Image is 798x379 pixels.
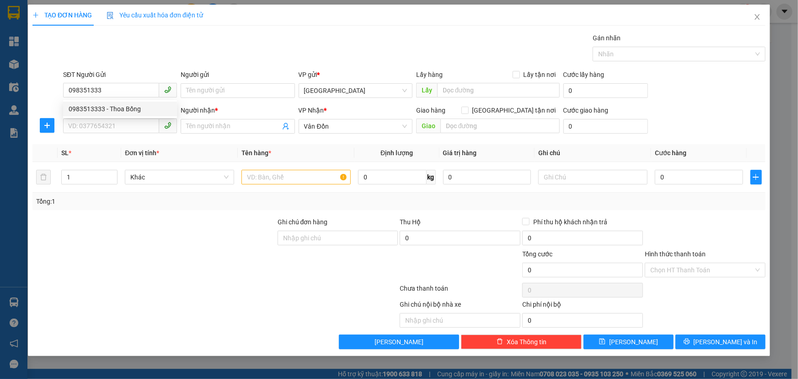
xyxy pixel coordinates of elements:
[278,231,398,245] input: Ghi chú đơn hàng
[443,149,477,157] span: Giá trị hàng
[125,149,159,157] span: Đơn vị tính
[751,173,761,181] span: plus
[461,335,582,349] button: deleteXóa Thông tin
[304,84,407,97] span: Hà Nội
[609,337,658,347] span: [PERSON_NAME]
[530,217,611,227] span: Phí thu hộ khách nhận trả
[32,11,92,19] span: TẠO ĐƠN HÀNG
[416,71,443,78] span: Lấy hàng
[400,313,520,328] input: Nhập ghi chú
[443,170,531,184] input: 0
[107,11,203,19] span: Yêu cầu xuất hóa đơn điện tử
[130,170,229,184] span: Khác
[63,102,177,116] div: 0983513333 - Thoa Bống
[278,218,328,226] label: Ghi chú đơn hàng
[181,105,295,115] div: Người nhận
[299,70,412,80] div: VP gửi
[684,338,690,346] span: printer
[507,337,546,347] span: Xóa Thông tin
[164,86,171,93] span: phone
[36,196,308,206] div: Tổng: 1
[497,338,503,346] span: delete
[399,283,522,299] div: Chưa thanh toán
[437,83,560,97] input: Dọc đường
[645,250,706,258] label: Hình thức thanh toán
[400,299,520,313] div: Ghi chú nội bộ nhà xe
[380,149,413,157] span: Định lượng
[375,337,423,347] span: [PERSON_NAME]
[593,34,621,42] label: Gán nhãn
[520,70,560,80] span: Lấy tận nơi
[36,170,51,184] button: delete
[416,119,440,133] span: Giao
[164,122,171,129] span: phone
[563,107,609,114] label: Cước giao hàng
[61,149,69,157] span: SL
[469,105,560,115] span: [GEOGRAPHIC_DATA] tận nơi
[584,335,674,349] button: save[PERSON_NAME]
[427,170,436,184] span: kg
[416,107,445,114] span: Giao hàng
[241,170,351,184] input: VD: Bàn, Ghế
[744,5,770,30] button: Close
[754,13,761,21] span: close
[522,250,552,258] span: Tổng cước
[535,144,651,162] th: Ghi chú
[522,299,643,313] div: Chi phí nội bộ
[32,12,39,18] span: plus
[40,122,54,129] span: plus
[750,170,762,184] button: plus
[440,119,560,133] input: Dọc đường
[416,83,437,97] span: Lấy
[63,70,177,80] div: SĐT Người Gửi
[563,71,605,78] label: Cước lấy hàng
[599,338,605,346] span: save
[538,170,648,184] input: Ghi Chú
[40,118,54,133] button: plus
[282,123,289,130] span: user-add
[107,12,114,19] img: icon
[655,149,686,157] span: Cước hàng
[563,83,648,98] input: Cước lấy hàng
[304,119,407,133] span: Vân Đồn
[675,335,766,349] button: printer[PERSON_NAME] và In
[400,218,421,226] span: Thu Hộ
[241,149,271,157] span: Tên hàng
[299,107,324,114] span: VP Nhận
[339,335,460,349] button: [PERSON_NAME]
[563,119,648,134] input: Cước giao hàng
[694,337,758,347] span: [PERSON_NAME] và In
[69,104,171,114] div: 0983513333 - Thoa Bống
[181,70,295,80] div: Người gửi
